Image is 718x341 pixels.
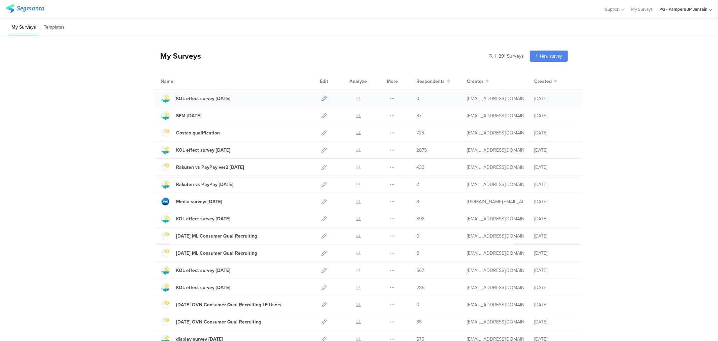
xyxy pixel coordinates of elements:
[467,301,524,308] div: makimura.n@pg.com
[6,4,44,13] img: segmanta logo
[467,198,524,205] div: pang.jp@pg.com
[535,198,575,205] div: [DATE]
[467,284,524,291] div: oki.y.2@pg.com
[161,146,231,154] a: KOL effect survey [DATE]
[161,111,202,120] a: SEM [DATE]
[535,215,575,222] div: [DATE]
[417,78,450,85] button: Respondents
[417,181,420,188] span: 0
[535,95,575,102] div: [DATE]
[467,147,524,154] div: oki.y.2@pg.com
[176,129,220,136] div: Costco qualification
[535,250,575,257] div: [DATE]
[176,267,231,274] div: KOL effect survey Jul 25
[176,95,231,102] div: KOL effect survey Oct 25
[176,232,258,240] div: Aug'25 ML Consumer Qual Recruiting
[535,78,552,85] span: Created
[161,214,231,223] a: KOL effect survey [DATE]
[535,301,575,308] div: [DATE]
[161,180,234,189] a: Rakuten vs PayPay [DATE]
[176,215,231,222] div: KOL effect survey Aug 25
[417,284,425,291] span: 285
[317,73,332,90] div: Edit
[417,95,420,102] span: 0
[535,181,575,188] div: [DATE]
[161,78,201,85] div: Name
[467,181,524,188] div: saito.s.2@pg.com
[417,215,425,222] span: 398
[467,78,484,85] span: Creator
[161,266,231,275] a: KOL effect survey [DATE]
[417,198,419,205] span: 8
[176,181,234,188] div: Rakuten vs PayPay Aug25
[417,232,420,240] span: 0
[348,73,369,90] div: Analyze
[8,20,39,35] li: My Surveys
[467,95,524,102] div: oki.y.2@pg.com
[467,215,524,222] div: oki.y.2@pg.com
[417,164,425,171] span: 433
[467,232,524,240] div: oki.y.2@pg.com
[161,249,258,257] a: [DATE] ML Consumer Qual Recruiting
[161,231,258,240] a: [DATE] ML Consumer Qual Recruiting
[161,317,262,326] a: [DATE] OVN Consumer Qual Recruiting
[467,112,524,119] div: saito.s.2@pg.com
[176,164,244,171] div: Rakuten vs PayPay ver2 Aug25
[176,147,231,154] div: KOL effect survey Sep 25
[467,164,524,171] div: saito.s.2@pg.com
[176,301,282,308] div: Jun'25 OVN Consumer Qual Recruiting LE Users
[467,78,489,85] button: Creator
[417,147,427,154] span: 2875
[417,129,424,136] span: 723
[659,6,708,12] div: PG - Pampers JP Janrain
[161,94,231,103] a: KOL effect survey [DATE]
[417,112,422,119] span: 87
[176,198,223,205] div: Media survey: Sep'25
[535,147,575,154] div: [DATE]
[494,53,498,60] span: |
[535,284,575,291] div: [DATE]
[41,20,68,35] li: Templates
[467,267,524,274] div: saito.s.2@pg.com
[499,53,524,60] span: 291 Surveys
[417,78,445,85] span: Respondents
[176,284,231,291] div: KOL effect survey Jun 25
[467,318,524,325] div: makimura.n@pg.com
[535,318,575,325] div: [DATE]
[161,163,244,172] a: Rakuten vs PayPay ver2 [DATE]
[176,318,262,325] div: Jun'25 OVN Consumer Qual Recruiting
[385,73,400,90] div: More
[535,267,575,274] div: [DATE]
[467,250,524,257] div: makimura.n@pg.com
[161,283,231,292] a: KOL effect survey [DATE]
[161,197,223,206] a: Media survey: [DATE]
[161,300,282,309] a: [DATE] OVN Consumer Qual Recruiting LE Users
[467,129,524,136] div: saito.s.2@pg.com
[417,301,420,308] span: 0
[176,250,258,257] div: Jul'25 ML Consumer Qual Recruiting
[540,53,562,59] span: New survey
[154,50,201,62] div: My Surveys
[176,112,202,119] div: SEM Oct25
[417,250,420,257] span: 0
[535,232,575,240] div: [DATE]
[417,318,422,325] span: 35
[535,78,557,85] button: Created
[535,129,575,136] div: [DATE]
[535,164,575,171] div: [DATE]
[535,112,575,119] div: [DATE]
[605,6,620,12] span: Support
[417,267,424,274] span: 567
[161,128,220,137] a: Costco qualification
